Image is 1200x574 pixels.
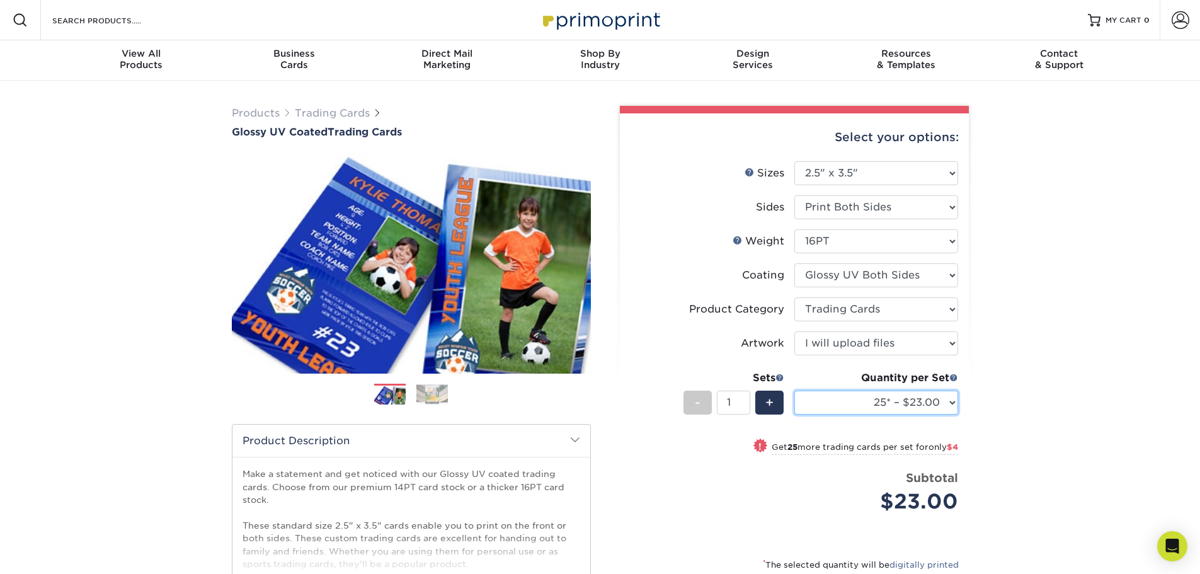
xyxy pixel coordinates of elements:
[830,48,983,71] div: & Templates
[1157,531,1187,561] div: Open Intercom Messenger
[630,113,959,161] div: Select your options:
[1144,16,1150,25] span: 0
[232,139,591,387] img: Glossy UV Coated 01
[232,126,591,138] a: Glossy UV CoatedTrading Cards
[983,48,1136,59] span: Contact
[232,126,328,138] span: Glossy UV Coated
[804,486,958,517] div: $23.00
[370,40,523,81] a: Direct MailMarketing
[65,48,218,59] span: View All
[794,370,958,386] div: Quantity per Set
[416,384,448,404] img: Trading Cards 02
[217,48,370,59] span: Business
[695,393,700,412] span: -
[756,200,784,215] div: Sides
[741,336,784,351] div: Artwork
[523,48,677,71] div: Industry
[758,440,762,453] span: !
[217,40,370,81] a: BusinessCards
[217,48,370,71] div: Cards
[370,48,523,71] div: Marketing
[683,370,784,386] div: Sets
[232,425,590,457] h2: Product Description
[830,48,983,59] span: Resources
[929,442,958,452] span: only
[765,393,774,412] span: +
[295,107,370,119] a: Trading Cards
[374,384,406,406] img: Trading Cards 01
[745,166,784,181] div: Sizes
[889,560,959,570] a: digitally printed
[787,442,797,452] strong: 25
[830,40,983,81] a: Resources& Templates
[983,48,1136,71] div: & Support
[983,40,1136,81] a: Contact& Support
[232,126,591,138] h1: Trading Cards
[677,40,830,81] a: DesignServices
[232,107,280,119] a: Products
[51,13,174,28] input: SEARCH PRODUCTS.....
[523,48,677,59] span: Shop By
[763,560,959,570] small: The selected quantity will be
[677,48,830,71] div: Services
[1106,15,1141,26] span: MY CART
[677,48,830,59] span: Design
[65,48,218,71] div: Products
[537,6,663,33] img: Primoprint
[523,40,677,81] a: Shop ByIndustry
[772,442,958,455] small: Get more trading cards per set for
[65,40,218,81] a: View AllProducts
[689,302,784,317] div: Product Category
[370,48,523,59] span: Direct Mail
[733,234,784,249] div: Weight
[742,268,784,283] div: Coating
[906,471,958,485] strong: Subtotal
[947,442,958,452] span: $4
